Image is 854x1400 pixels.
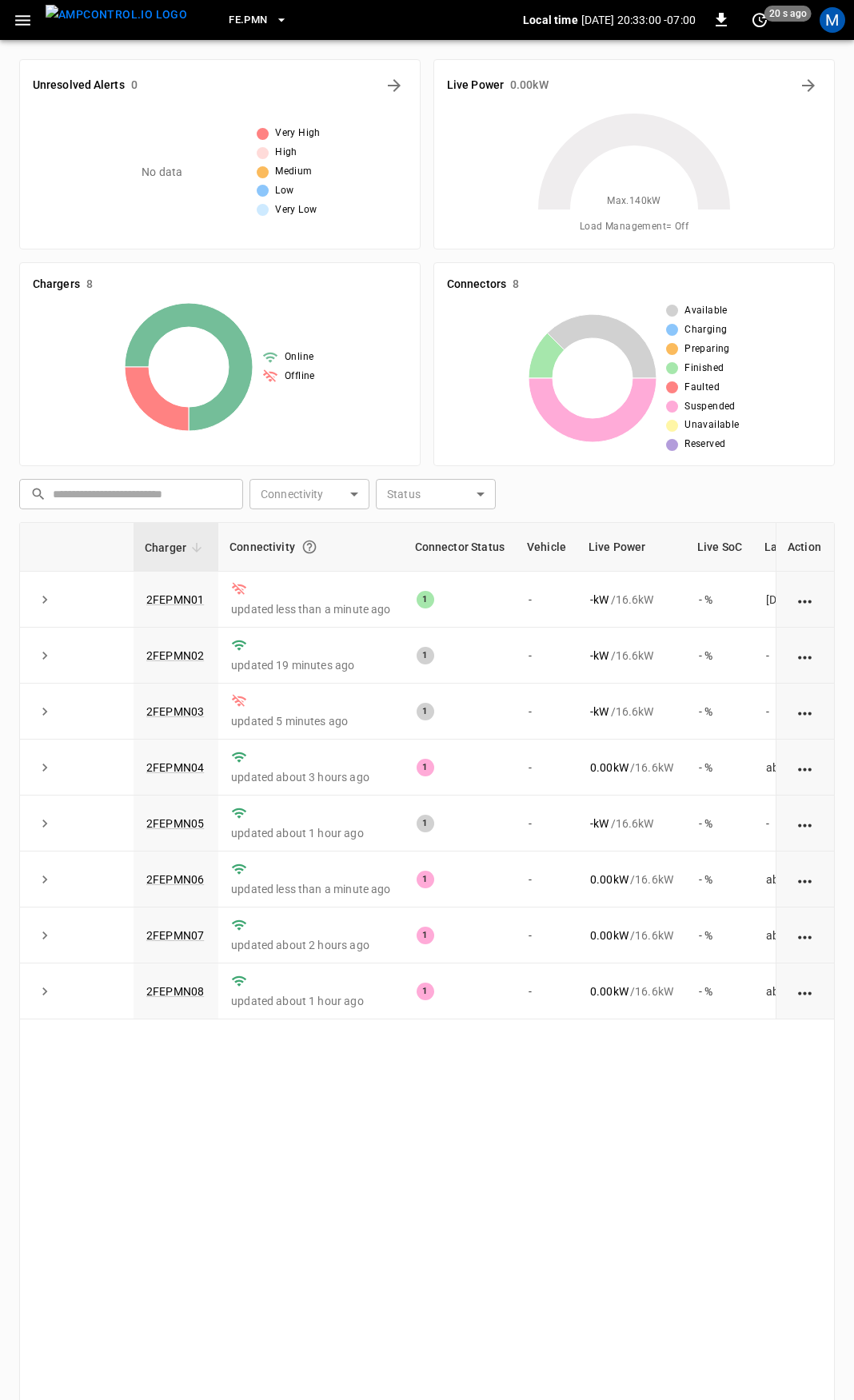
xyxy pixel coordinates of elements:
[285,369,315,385] span: Offline
[417,983,434,1000] div: 1
[590,760,629,776] p: 0.00 kW
[590,592,673,608] div: / 16.6 kW
[590,648,673,664] div: / 16.6 kW
[33,644,57,668] button: expand row
[33,812,57,836] button: expand row
[590,704,673,720] div: / 16.6 kW
[516,628,577,684] td: -
[33,77,125,94] h6: Unresolved Alerts
[447,276,506,293] h6: Connectors
[275,183,293,199] span: Low
[796,983,816,999] div: action cell options
[516,796,577,852] td: -
[590,927,673,943] div: / 16.6 kW
[686,907,753,963] td: - %
[590,983,629,999] p: 0.00 kW
[686,852,753,907] td: - %
[285,349,313,365] span: Online
[590,872,629,887] p: 0.00 kW
[590,592,609,608] p: - kW
[747,7,772,33] button: set refresh interval
[516,740,577,796] td: -
[684,417,739,433] span: Unavailable
[417,927,434,944] div: 1
[131,77,138,94] h6: 0
[417,759,434,776] div: 1
[222,5,294,36] button: FE.PMN
[516,684,577,740] td: -
[231,937,391,953] p: updated about 2 hours ago
[686,796,753,852] td: - %
[686,740,753,796] td: - %
[145,538,207,557] span: Charger
[146,929,204,942] a: 2FEPMN07
[580,219,688,235] span: Load Management = Off
[516,852,577,907] td: -
[686,523,753,572] th: Live SoC
[577,523,686,572] th: Live Power
[447,77,504,94] h6: Live Power
[146,873,204,886] a: 2FEPMN06
[516,572,577,628] td: -
[417,647,434,664] div: 1
[275,202,317,218] span: Very Low
[764,6,812,22] span: 20 s ago
[146,649,204,662] a: 2FEPMN02
[686,684,753,740] td: - %
[607,193,661,209] span: Max. 140 kW
[146,817,204,830] a: 2FEPMN05
[275,164,312,180] span: Medium
[796,648,816,664] div: action cell options
[686,628,753,684] td: - %
[590,983,673,999] div: / 16.6 kW
[516,963,577,1019] td: -
[275,145,297,161] span: High
[33,700,57,724] button: expand row
[231,881,391,897] p: updated less than a minute ago
[684,399,736,415] span: Suspended
[684,361,724,377] span: Finished
[684,341,730,357] span: Preparing
[523,12,578,28] p: Local time
[796,816,816,832] div: action cell options
[590,872,673,887] div: / 16.6 kW
[513,276,519,293] h6: 8
[231,825,391,841] p: updated about 1 hour ago
[820,7,845,33] div: profile-icon
[146,705,204,718] a: 2FEPMN03
[33,588,57,612] button: expand row
[516,907,577,963] td: -
[231,993,391,1009] p: updated about 1 hour ago
[590,816,673,832] div: / 16.6 kW
[86,276,93,293] h6: 8
[142,164,182,181] p: No data
[295,532,324,561] button: Connection between the charger and our software.
[275,126,321,142] span: Very High
[231,601,391,617] p: updated less than a minute ago
[146,593,204,606] a: 2FEPMN01
[404,523,516,572] th: Connector Status
[417,815,434,832] div: 1
[684,437,725,453] span: Reserved
[684,322,727,338] span: Charging
[686,572,753,628] td: - %
[231,769,391,785] p: updated about 3 hours ago
[796,592,816,608] div: action cell options
[417,871,434,888] div: 1
[146,985,204,998] a: 2FEPMN08
[229,11,267,30] span: FE.PMN
[381,73,407,98] button: All Alerts
[33,756,57,780] button: expand row
[46,5,187,25] img: ampcontrol.io logo
[516,523,577,572] th: Vehicle
[776,523,834,572] th: Action
[33,979,57,1003] button: expand row
[231,657,391,673] p: updated 19 minutes ago
[684,380,720,396] span: Faulted
[229,532,393,561] div: Connectivity
[510,77,549,94] h6: 0.00 kW
[796,927,816,943] div: action cell options
[590,704,609,720] p: - kW
[417,591,434,608] div: 1
[686,963,753,1019] td: - %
